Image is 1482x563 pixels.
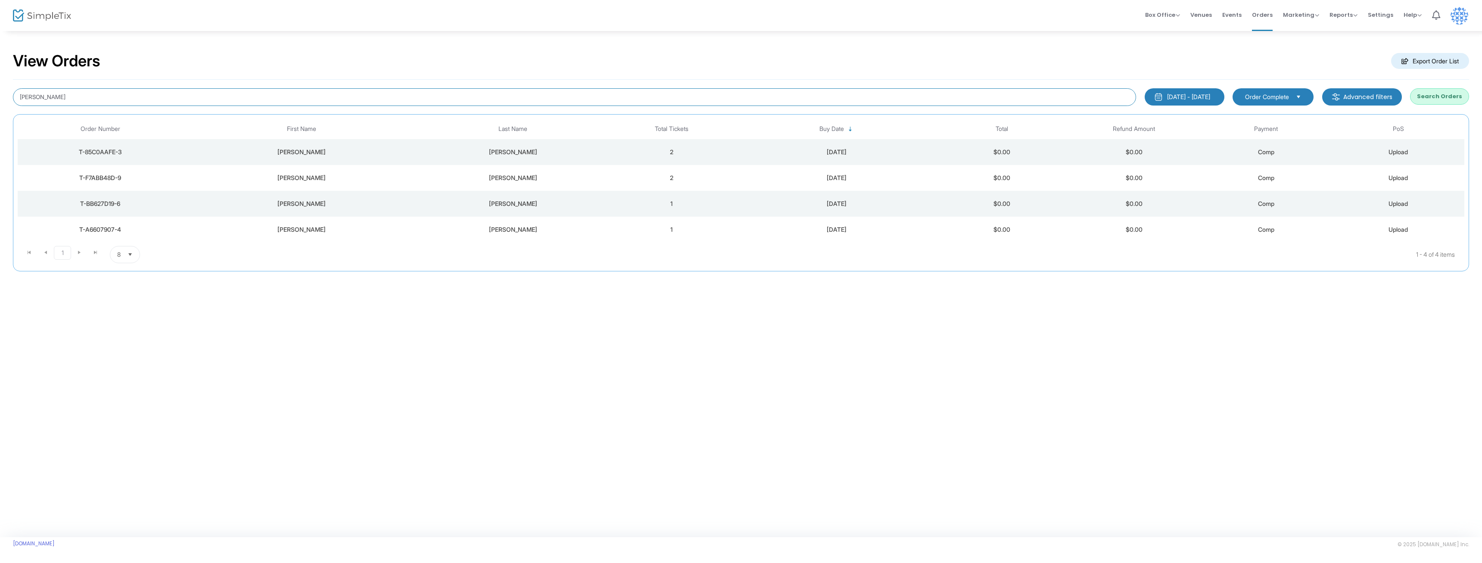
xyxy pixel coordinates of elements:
span: Sortable [847,126,854,133]
span: Comp [1258,174,1274,181]
div: T-BB627D19-6 [20,199,181,208]
span: 8 [117,250,121,259]
td: $0.00 [936,191,1068,217]
td: $0.00 [936,139,1068,165]
span: Upload [1389,200,1408,207]
kendo-pager-info: 1 - 4 of 4 items [226,246,1455,263]
span: Payment [1254,125,1278,133]
span: Comp [1258,226,1274,233]
div: Patricia [185,148,418,156]
button: Search Orders [1410,88,1469,105]
div: 9/8/2025 [740,199,934,208]
th: Total Tickets [606,119,738,139]
div: Marcus [423,199,603,208]
button: [DATE] - [DATE] [1145,88,1224,106]
div: Marcus [185,225,418,234]
td: $0.00 [936,217,1068,243]
span: Box Office [1145,11,1180,19]
div: Hannah [185,199,418,208]
td: 2 [606,165,738,191]
td: $0.00 [1068,139,1200,165]
div: Denny [185,174,418,182]
input: Search by name, email, phone, order number, ip address, or last 4 digits of card [13,88,1136,106]
div: Johnson [423,225,603,234]
div: 9/10/2025 [740,148,934,156]
span: Events [1222,4,1242,26]
td: 2 [606,139,738,165]
a: [DOMAIN_NAME] [13,540,55,547]
h2: View Orders [13,52,100,71]
span: First Name [287,125,316,133]
button: Select [124,246,136,263]
span: Last Name [498,125,527,133]
td: $0.00 [1068,165,1200,191]
span: Marketing [1283,11,1319,19]
td: $0.00 [1068,191,1200,217]
span: Upload [1389,148,1408,156]
span: Orders [1252,4,1273,26]
td: 1 [606,217,738,243]
div: 9/8/2025 [740,174,934,182]
span: Help [1404,11,1422,19]
span: Upload [1389,226,1408,233]
div: T-F7ABB48D-9 [20,174,181,182]
span: Order Complete [1245,93,1289,101]
td: 1 [606,191,738,217]
span: Settings [1368,4,1393,26]
button: Select [1292,92,1305,102]
span: PoS [1393,125,1404,133]
div: Marcus [423,148,603,156]
span: Page 1 [54,246,71,260]
div: T-85C0AAFE-3 [20,148,181,156]
th: Refund Amount [1068,119,1200,139]
td: $0.00 [936,165,1068,191]
span: Buy Date [819,125,844,133]
div: Marcus [423,174,603,182]
img: monthly [1154,93,1163,101]
th: Total [936,119,1068,139]
div: T-A6607907-4 [20,225,181,234]
td: $0.00 [1068,217,1200,243]
span: Comp [1258,200,1274,207]
span: Order Number [81,125,120,133]
span: © 2025 [DOMAIN_NAME] Inc. [1398,541,1469,548]
m-button: Export Order List [1391,53,1469,69]
m-button: Advanced filters [1322,88,1402,106]
img: filter [1332,93,1340,101]
span: Venues [1190,4,1212,26]
span: Upload [1389,174,1408,181]
div: Data table [18,119,1464,243]
span: Comp [1258,148,1274,156]
div: 9/8/2025 [740,225,934,234]
div: [DATE] - [DATE] [1167,93,1210,101]
span: Reports [1329,11,1357,19]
